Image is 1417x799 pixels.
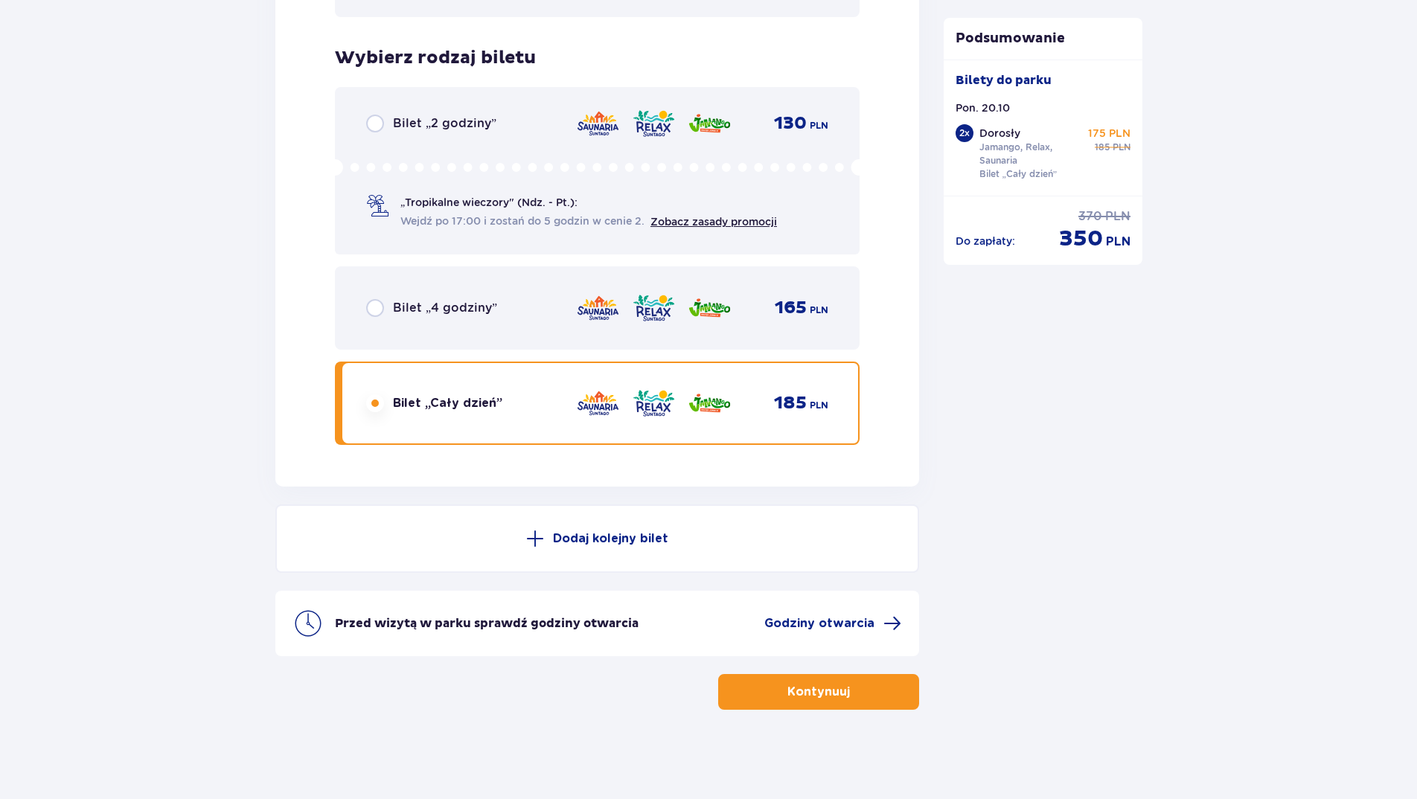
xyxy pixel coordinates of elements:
p: Pon. 20.10 [956,100,1010,115]
img: Relax [632,388,676,419]
p: Kontynuuj [787,684,850,700]
span: PLN [1113,141,1130,154]
span: 185 [1095,141,1110,154]
p: Do zapłaty : [956,234,1015,248]
span: PLN [810,119,828,132]
img: Relax [632,108,676,139]
div: 2 x [956,124,973,142]
span: 165 [775,297,807,319]
p: Jamango, Relax, Saunaria [979,141,1082,167]
img: Jamango [688,108,732,139]
a: Zobacz zasady promocji [650,216,777,228]
button: Kontynuuj [718,674,919,710]
p: Podsumowanie [944,30,1143,48]
img: Saunaria [576,292,620,324]
p: Bilety do parku [956,72,1052,89]
span: Bilet „4 godziny” [393,300,497,316]
h3: Wybierz rodzaj biletu [335,47,536,69]
span: PLN [1106,234,1130,250]
p: Przed wizytą w parku sprawdź godziny otwarcia [335,615,639,632]
p: Bilet „Cały dzień” [979,167,1058,181]
a: Godziny otwarcia [764,615,901,632]
img: Relax [632,292,676,324]
span: Bilet „2 godziny” [393,115,496,132]
span: PLN [810,399,828,412]
span: Godziny otwarcia [764,615,874,632]
p: Dodaj kolejny bilet [553,530,668,547]
span: „Tropikalne wieczory" (Ndz. - Pt.): [400,195,578,210]
span: Bilet „Cały dzień” [393,395,502,411]
span: 130 [774,112,807,135]
p: Dorosły [979,126,1020,141]
span: 350 [1059,225,1103,253]
span: Wejdź po 17:00 i zostań do 5 godzin w cenie 2. [400,214,644,228]
img: Jamango [688,292,732,324]
span: PLN [1105,208,1130,225]
img: Jamango [688,388,732,419]
span: 185 [774,392,807,414]
span: PLN [810,304,828,317]
span: 370 [1078,208,1102,225]
img: Saunaria [576,388,620,419]
img: Saunaria [576,108,620,139]
button: Dodaj kolejny bilet [275,504,919,573]
p: 175 PLN [1088,126,1130,141]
